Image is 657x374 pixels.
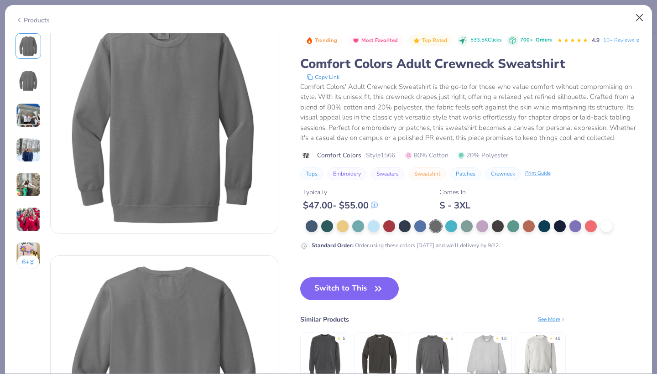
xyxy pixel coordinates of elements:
img: Front [17,35,39,57]
span: 533.5K Clicks [470,36,501,44]
button: Badge Button [348,35,403,47]
img: User generated content [16,138,41,162]
img: Back [17,70,39,92]
img: Most Favorited sort [352,37,360,44]
img: brand logo [300,152,313,159]
div: ★ [549,336,553,339]
img: User generated content [16,103,41,128]
img: Top Rated sort [413,37,420,44]
button: Badge Button [408,35,452,47]
div: Order using these colors [DATE] and we’ll delivery by 9/12. [312,241,500,249]
div: See More [538,315,566,323]
button: Badge Button [301,35,342,47]
div: 5 [343,336,345,342]
span: Orders [536,36,552,43]
button: Embroidery [328,167,366,180]
div: Similar Products [300,315,349,324]
div: Typically [303,187,378,197]
button: Patches [450,167,481,180]
div: S - 3XL [439,200,470,211]
span: 20% Polyester [458,151,508,160]
button: 6+ [17,255,39,269]
span: 80% Cotton [405,151,448,160]
img: Trending sort [306,37,313,44]
div: Comfort Colors Adult Crewneck Sweatshirt [300,55,642,73]
div: 5 [450,336,453,342]
div: Products [16,16,50,25]
button: Crewneck [485,167,521,180]
div: $ 47.00 - $ 55.00 [303,200,378,211]
div: 700+ [520,36,552,44]
img: User generated content [16,172,41,197]
strong: Standard Order : [312,242,354,249]
button: Tops [300,167,323,180]
div: Print Guide [525,170,551,177]
button: Close [631,9,648,26]
div: ★ [337,336,341,339]
div: Comfort Colors' Adult Crewneck Sweatshirt is the go-to for those who value comfort without compro... [300,82,642,143]
span: Trending [315,38,337,43]
span: Style 1566 [366,151,395,160]
div: ★ [495,336,499,339]
img: User generated content [16,242,41,266]
div: Comes In [439,187,470,197]
img: User generated content [16,207,41,232]
span: Top Rated [422,38,448,43]
div: 4.8 [501,336,506,342]
div: 4.8 [555,336,560,342]
button: Switch to This [300,277,399,300]
span: 4.9 [592,36,600,44]
a: 10+ Reviews [603,36,641,44]
button: copy to clipboard [304,73,342,82]
img: Front [51,6,278,233]
span: Most Favorited [361,38,398,43]
span: Comfort Colors [317,151,361,160]
button: Sweaters [371,167,404,180]
button: Sweatshirt [409,167,446,180]
div: ★ [445,336,448,339]
div: 4.9 Stars [557,33,588,48]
